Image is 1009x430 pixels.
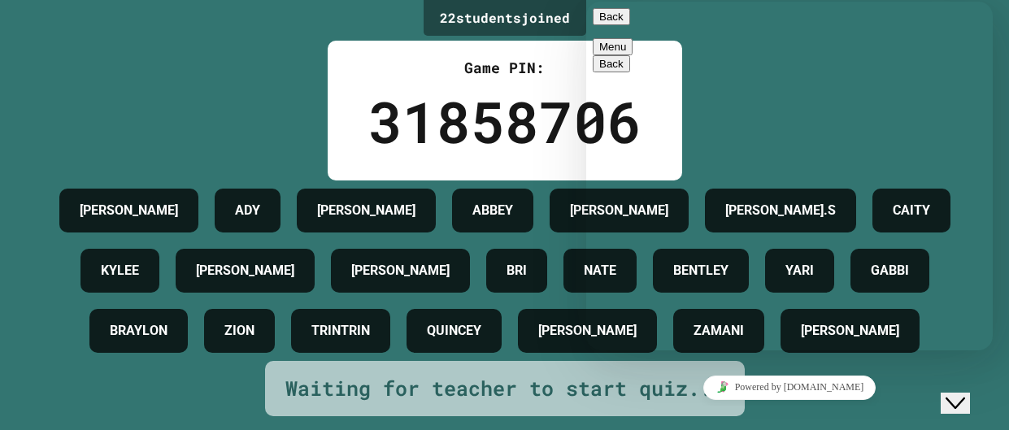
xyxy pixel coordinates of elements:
[196,261,294,280] h4: [PERSON_NAME]
[570,201,668,220] h4: [PERSON_NAME]
[80,201,178,220] h4: [PERSON_NAME]
[351,261,450,280] h4: [PERSON_NAME]
[285,373,724,404] div: Waiting for teacher to start quiz...
[311,321,370,341] h4: TRINTRIN
[538,321,637,341] h4: [PERSON_NAME]
[110,321,167,341] h4: BRAYLON
[586,369,993,406] iframe: chat widget
[941,365,993,414] iframe: chat widget
[507,261,527,280] h4: BRI
[586,2,993,350] iframe: chat widget
[101,261,139,280] h4: KYLEE
[472,201,513,220] h4: ABBEY
[368,57,641,79] div: Game PIN:
[584,261,616,280] h4: NATE
[427,321,481,341] h4: QUINCEY
[235,201,260,220] h4: ADY
[317,201,415,220] h4: [PERSON_NAME]
[368,79,641,164] div: 31858706
[224,321,254,341] h4: ZION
